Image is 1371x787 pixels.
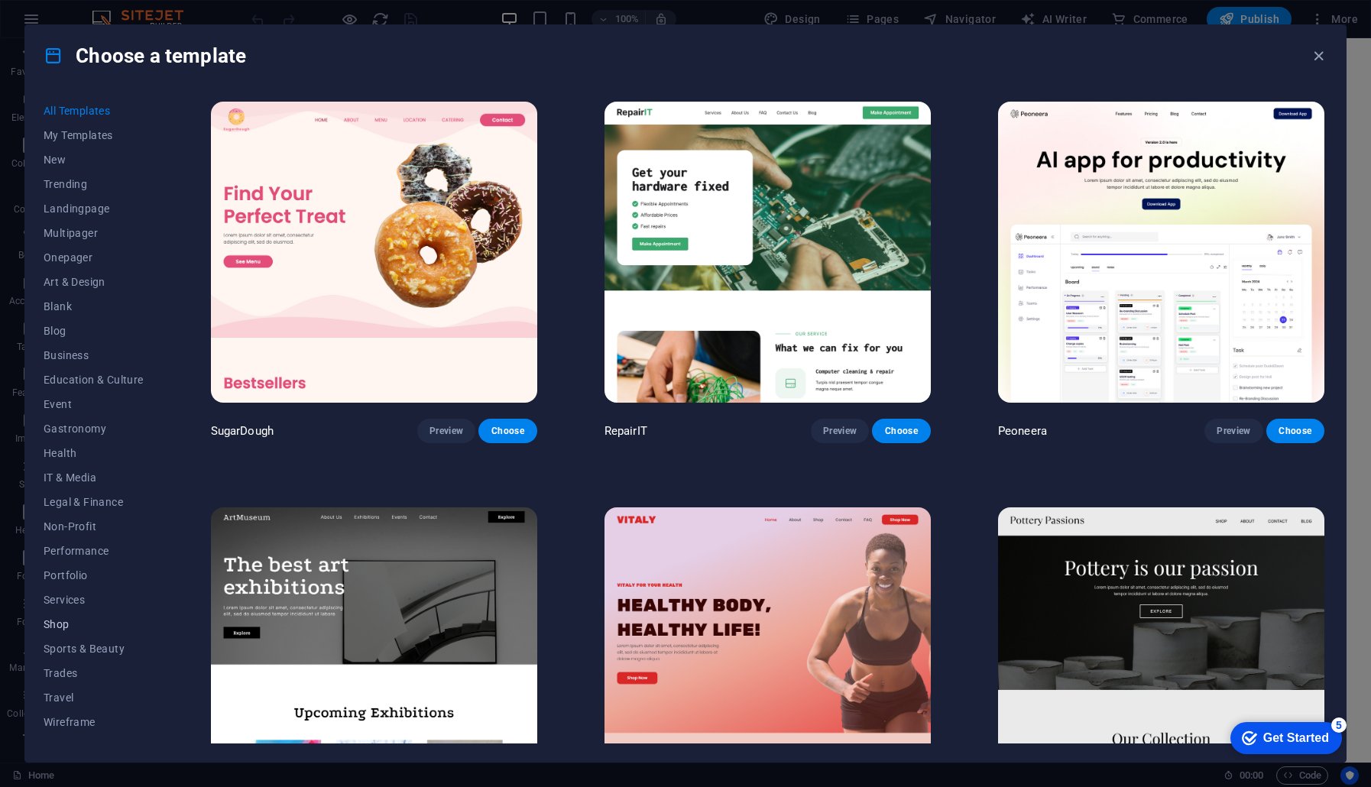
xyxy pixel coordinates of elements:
button: Trending [44,172,144,196]
button: Choose [478,419,536,443]
span: New [44,154,144,166]
button: Sports & Beauty [44,636,144,661]
span: Preview [823,425,857,437]
button: Services [44,588,144,612]
span: Business [44,349,144,361]
span: Wireframe [44,716,144,728]
button: Travel [44,685,144,710]
span: Onepager [44,251,144,264]
span: IT & Media [44,471,144,484]
img: Peoneera [998,102,1324,403]
button: Portfolio [44,563,144,588]
button: My Templates [44,123,144,147]
button: Non-Profit [44,514,144,539]
span: Legal & Finance [44,496,144,508]
span: Travel [44,691,144,704]
span: Sports & Beauty [44,643,144,655]
button: All Templates [44,99,144,123]
button: IT & Media [44,465,144,490]
span: Performance [44,545,144,557]
span: Trades [44,667,144,679]
button: Trades [44,661,144,685]
button: Art & Design [44,270,144,294]
img: SugarDough [211,102,537,403]
span: Event [44,398,144,410]
button: Choose [1266,419,1324,443]
button: Onepager [44,245,144,270]
img: RepairIT [604,102,931,403]
button: Legal & Finance [44,490,144,514]
span: Choose [491,425,524,437]
div: Get Started 5 items remaining, 0% complete [12,8,124,40]
p: RepairIT [604,423,647,439]
span: My Templates [44,129,144,141]
button: Shop [44,612,144,636]
button: Health [44,441,144,465]
span: Preview [1217,425,1250,437]
p: Peoneera [998,423,1047,439]
div: 5 [113,3,128,18]
span: Non-Profit [44,520,144,533]
span: Art & Design [44,276,144,288]
span: Blank [44,300,144,313]
span: Multipager [44,227,144,239]
button: Preview [811,419,869,443]
button: Blog [44,319,144,343]
button: Education & Culture [44,368,144,392]
button: Blank [44,294,144,319]
span: Choose [1279,425,1312,437]
button: Multipager [44,221,144,245]
button: New [44,147,144,172]
button: Choose [872,419,930,443]
p: SugarDough [211,423,274,439]
span: All Templates [44,105,144,117]
button: Wireframe [44,710,144,734]
h4: Choose a template [44,44,246,68]
span: Choose [884,425,918,437]
button: Business [44,343,144,368]
span: Services [44,594,144,606]
button: Landingpage [44,196,144,221]
span: Health [44,447,144,459]
span: Blog [44,325,144,337]
span: Preview [429,425,463,437]
span: Portfolio [44,569,144,581]
span: Shop [44,618,144,630]
div: Get Started [45,17,111,31]
span: Education & Culture [44,374,144,386]
button: Event [44,392,144,416]
button: Gastronomy [44,416,144,441]
span: Landingpage [44,202,144,215]
button: Preview [1204,419,1262,443]
button: Preview [417,419,475,443]
span: Trending [44,178,144,190]
span: Gastronomy [44,423,144,435]
button: Performance [44,539,144,563]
